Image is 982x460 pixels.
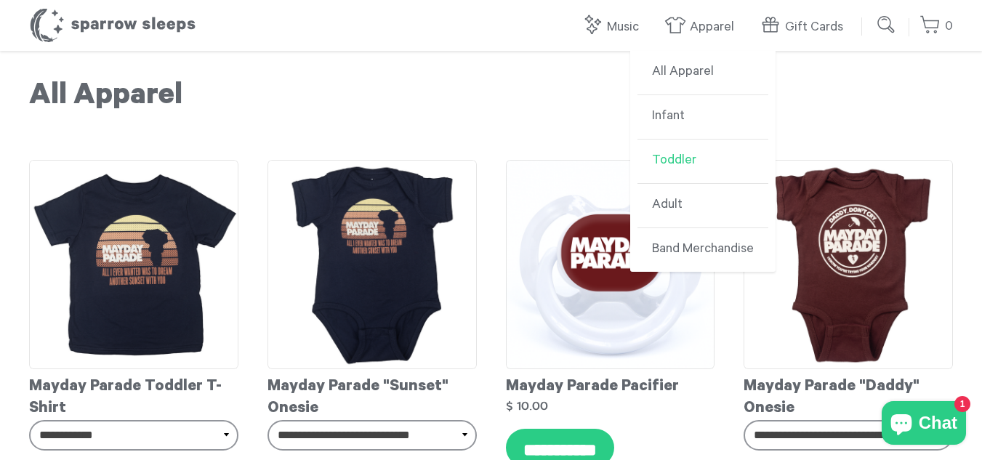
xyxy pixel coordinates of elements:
div: Mayday Parade Pacifier [506,369,715,398]
strong: $ 10.00 [506,400,548,412]
a: Toddler [637,140,768,184]
img: Mayday_Parade_-_Daddy_Onesie_grande.png [744,160,953,369]
h1: Sparrow Sleeps [29,7,196,44]
a: Music [581,12,646,43]
img: MaydayParadePacifierMockup_grande.png [506,160,715,369]
inbox-online-store-chat: Shopify online store chat [877,401,970,448]
div: Mayday Parade Toddler T-Shirt [29,369,238,420]
img: MaydayParade-SunsetOnesie_grande.png [267,160,477,369]
a: All Apparel [637,51,768,95]
a: Infant [637,95,768,140]
a: Apparel [664,12,741,43]
div: Mayday Parade "Daddy" Onesie [744,369,953,420]
a: Gift Cards [760,12,850,43]
a: Band Merchandise [637,228,768,272]
a: Adult [637,184,768,228]
h1: All Apparel [29,80,953,116]
img: MaydayParade-SunsetToddlerT-shirt_grande.png [29,160,238,369]
input: Submit [872,10,901,39]
a: 0 [919,11,953,42]
div: Mayday Parade "Sunset" Onesie [267,369,477,420]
